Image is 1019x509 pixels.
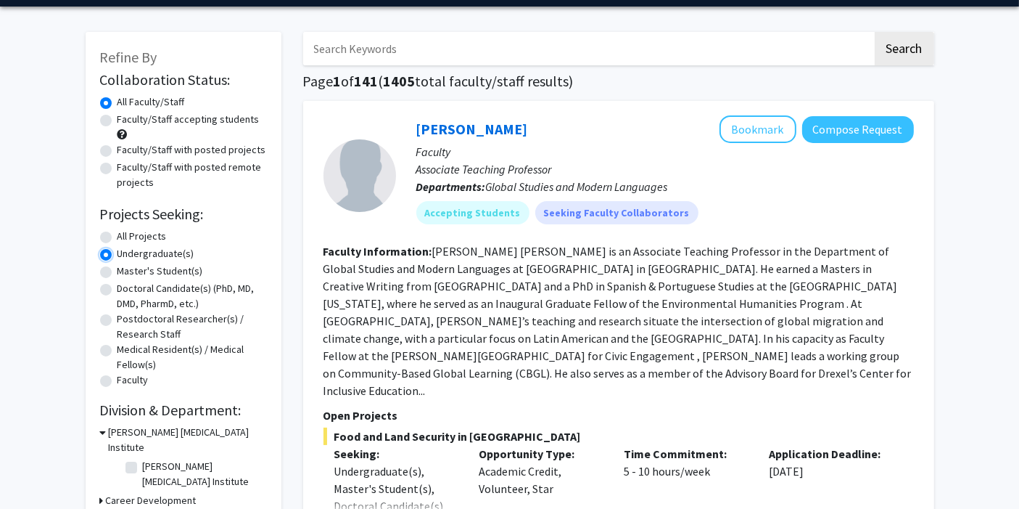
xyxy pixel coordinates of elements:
b: Departments: [416,179,486,194]
label: Faculty/Staff accepting students [117,112,260,127]
p: Associate Teaching Professor [416,160,914,178]
p: Seeking: [334,445,458,463]
input: Search Keywords [303,32,872,65]
label: Faculty/Staff with posted remote projects [117,160,267,190]
button: Add Steve Dolph to Bookmarks [719,115,796,143]
label: Faculty/Staff with posted projects [117,142,266,158]
span: Refine By [100,48,157,66]
p: Faculty [416,143,914,160]
span: 1405 [384,72,416,90]
span: Food and Land Security in [GEOGRAPHIC_DATA] [323,428,914,445]
h2: Collaboration Status: [100,71,267,89]
label: Undergraduate(s) [117,246,194,261]
label: All Faculty/Staff [117,94,185,110]
mat-chip: Seeking Faculty Collaborators [535,201,698,224]
label: Doctoral Candidate(s) (PhD, MD, DMD, PharmD, etc.) [117,281,267,311]
label: Master's Student(s) [117,264,203,279]
h3: Career Development [106,493,197,508]
a: [PERSON_NAME] [416,120,528,138]
mat-chip: Accepting Students [416,201,529,224]
button: Search [875,32,934,65]
label: Faculty [117,372,149,388]
label: All Projects [117,229,167,244]
span: 1 [334,72,342,90]
h1: Page of ( total faculty/staff results) [303,73,934,90]
h2: Projects Seeking: [100,205,267,223]
p: Time Commitment: [624,445,747,463]
p: Opportunity Type: [479,445,602,463]
p: Application Deadline: [769,445,892,463]
iframe: Chat [11,444,62,498]
span: 141 [355,72,379,90]
h2: Division & Department: [100,402,267,419]
label: Postdoctoral Researcher(s) / Research Staff [117,311,267,342]
label: [PERSON_NAME] [MEDICAL_DATA] Institute [143,459,263,489]
p: Open Projects [323,407,914,424]
b: Faculty Information: [323,244,432,258]
span: Global Studies and Modern Languages [486,179,668,194]
h3: [PERSON_NAME] [MEDICAL_DATA] Institute [109,425,267,455]
label: Medical Resident(s) / Medical Fellow(s) [117,342,267,372]
button: Compose Request to Steve Dolph [802,116,914,143]
fg-read-more: [PERSON_NAME] [PERSON_NAME] is an Associate Teaching Professor in the Department of Global Studie... [323,244,912,398]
